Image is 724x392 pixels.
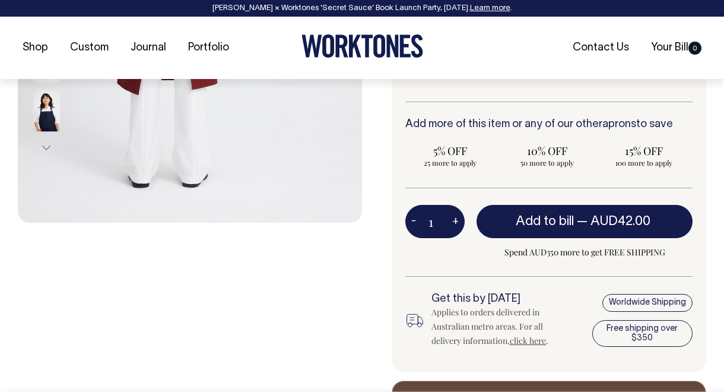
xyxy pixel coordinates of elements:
[183,38,234,58] a: Portfolio
[470,5,510,12] a: Learn more
[18,38,53,58] a: Shop
[477,205,693,238] button: Add to bill —AUD42.00
[508,144,586,158] span: 10% OFF
[405,210,422,233] button: -
[446,210,465,233] button: +
[431,293,561,305] h6: Get this by [DATE]
[411,144,489,158] span: 5% OFF
[477,245,693,260] span: Spend AUD350 more to get FREE SHIPPING
[431,305,561,348] div: Applies to orders delivered in Australian metro areas. For all delivery information, .
[37,135,55,162] button: Next
[405,119,693,131] h6: Add more of this item or any of our other to save
[577,216,653,227] span: —
[688,42,701,55] span: 0
[126,38,171,58] a: Journal
[510,335,546,346] a: click here
[12,4,712,12] div: [PERSON_NAME] × Worktones ‘Secret Sauce’ Book Launch Party, [DATE]. .
[405,140,495,171] input: 5% OFF 25 more to apply
[502,140,592,171] input: 10% OFF 50 more to apply
[568,38,634,58] a: Contact Us
[605,144,683,158] span: 15% OFF
[516,216,574,227] span: Add to bill
[590,216,650,227] span: AUD42.00
[33,90,60,131] img: dark-navy
[605,158,683,167] span: 100 more to apply
[508,158,586,167] span: 50 more to apply
[65,38,113,58] a: Custom
[411,158,489,167] span: 25 more to apply
[599,140,689,171] input: 15% OFF 100 more to apply
[646,38,706,58] a: Your Bill0
[602,119,636,129] a: aprons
